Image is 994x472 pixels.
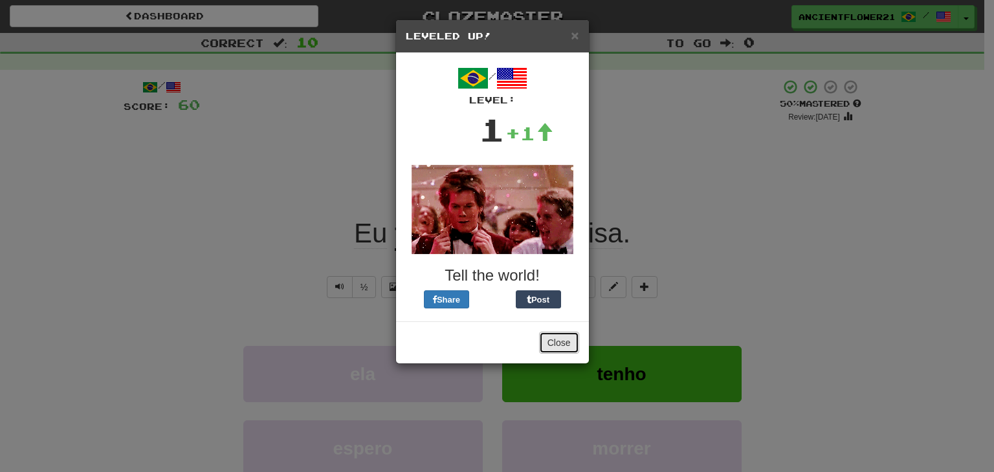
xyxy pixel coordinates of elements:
span: × [571,28,579,43]
div: 1 [479,107,505,152]
div: / [406,63,579,107]
iframe: X Post Button [469,290,516,308]
div: +1 [505,120,553,146]
button: Share [424,290,469,308]
h3: Tell the world! [406,267,579,284]
div: Level: [406,94,579,107]
button: Close [539,332,579,354]
button: Post [516,290,561,308]
button: Close [571,28,579,42]
img: kevin-bacon-45c228efc3db0f333faed3a78f19b6d7c867765aaadacaa7c55ae667c030a76f.gif [412,165,573,254]
h5: Leveled Up! [406,30,579,43]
